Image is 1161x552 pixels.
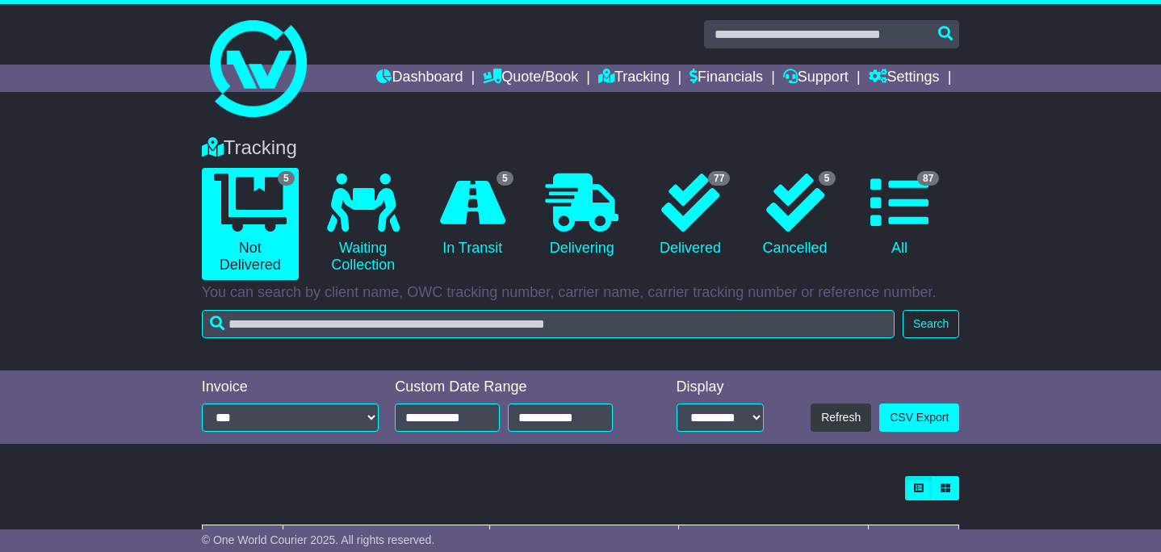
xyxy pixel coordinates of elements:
[783,65,849,92] a: Support
[202,533,435,546] span: © One World Courier 2025. All rights reserved.
[750,168,839,263] a: 5 Cancelled
[689,65,763,92] a: Financials
[428,168,518,263] a: 5 In Transit
[202,284,960,302] p: You can search by client name, OWC tracking number, carrier name, carrier tracking number or refe...
[202,378,379,396] div: Invoice
[534,168,631,263] a: Delivering
[856,168,944,263] a: 87 All
[811,404,871,432] button: Refresh
[376,65,463,92] a: Dashboard
[647,168,735,263] a: 77 Delivered
[194,136,968,160] div: Tracking
[278,171,295,186] span: 5
[879,404,959,432] a: CSV Export
[917,171,939,186] span: 87
[869,65,940,92] a: Settings
[315,168,412,280] a: Waiting Collection
[677,378,764,396] div: Display
[202,168,299,280] a: 5 Not Delivered
[819,171,836,186] span: 5
[395,378,637,396] div: Custom Date Range
[903,310,959,338] button: Search
[483,65,578,92] a: Quote/Book
[497,171,513,186] span: 5
[708,171,730,186] span: 77
[598,65,669,92] a: Tracking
